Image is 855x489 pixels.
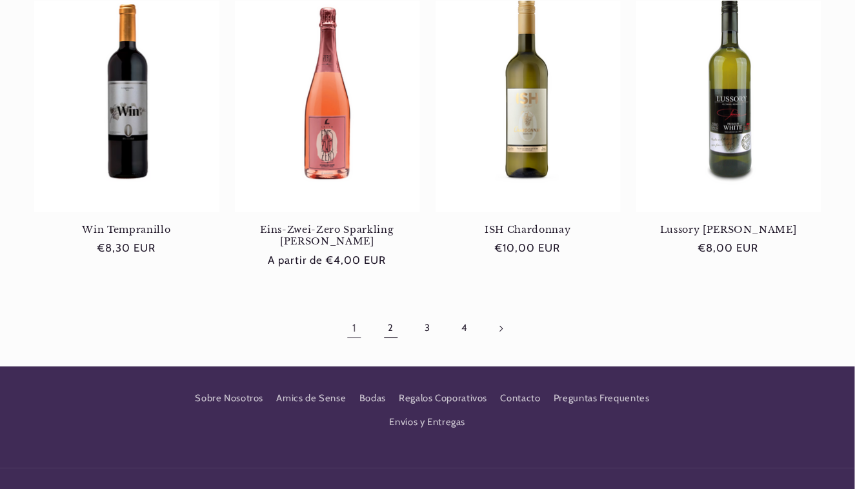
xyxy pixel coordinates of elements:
[501,387,541,410] a: Contacto
[636,224,821,235] a: Lussory [PERSON_NAME]
[436,224,621,235] a: ISH Chardonnay
[412,314,442,343] a: Página 3
[390,410,466,434] a: Envíos y Entregas
[376,314,406,343] a: Página 2
[359,387,386,410] a: Bodas
[34,224,219,235] a: Win Tempranillo
[34,314,821,343] nav: Paginación
[399,387,487,410] a: Regalos Coporativos
[486,314,516,343] a: Página siguiente
[235,224,420,248] a: Eins-Zwei-Zero Sparkling [PERSON_NAME]
[195,390,263,410] a: Sobre Nosotros
[339,314,369,343] a: Página 1
[449,314,479,343] a: Página 4
[554,387,650,410] a: Preguntas Frequentes
[277,387,347,410] a: Amics de Sense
